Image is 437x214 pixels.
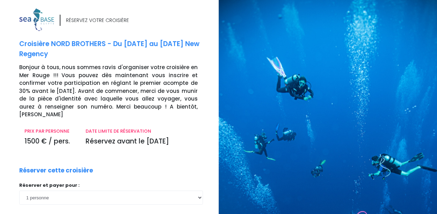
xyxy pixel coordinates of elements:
p: DATE LIMITE DE RÉSERVATION [86,128,197,135]
p: PRIX PAR PERSONNE [24,128,75,135]
p: 1500 € / pers. [24,136,75,147]
p: Croisière NORD BROTHERS - Du [DATE] au [DATE] New Regency [19,39,213,59]
p: Bonjour à tous, nous sommes ravis d'organiser votre croisière en Mer Rouge !!! Vous pouvez dès ma... [19,64,213,119]
p: Réserver cette croisière [19,166,93,175]
img: logo_color1.png [19,8,54,31]
div: RÉSERVEZ VOTRE CROISIÈRE [66,17,129,24]
p: Réserver et payer pour : [19,182,203,189]
p: Réservez avant le [DATE] [86,136,197,147]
